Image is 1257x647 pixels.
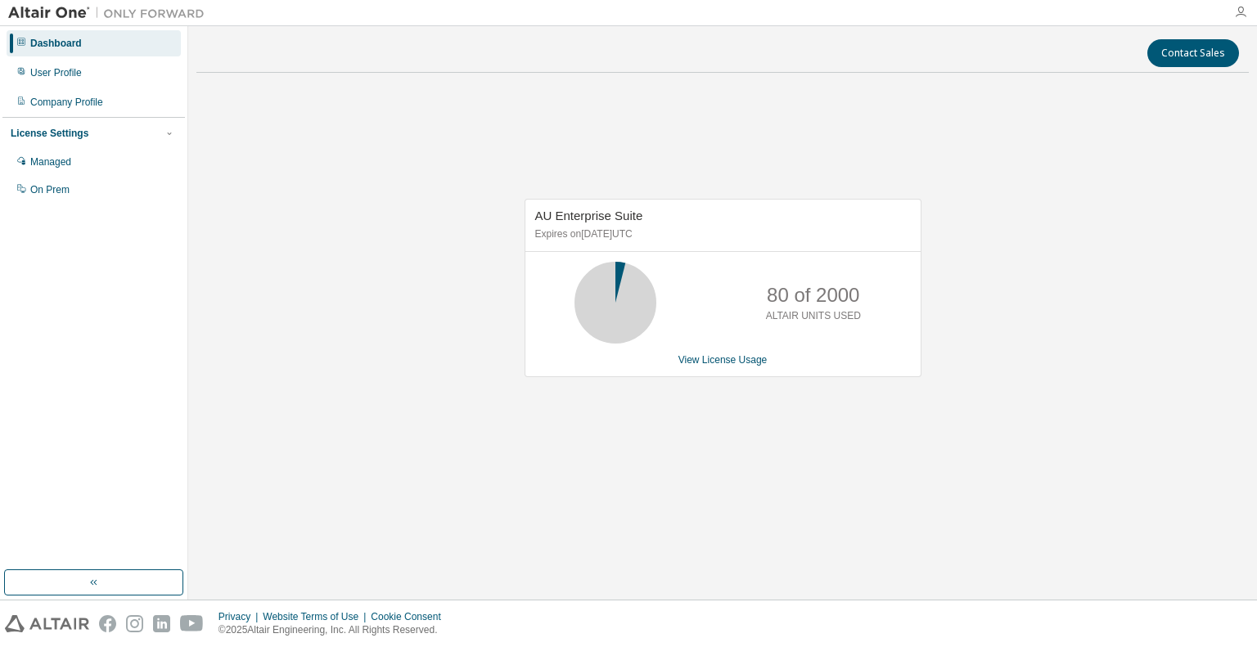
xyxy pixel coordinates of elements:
p: 80 of 2000 [767,281,859,309]
div: Managed [30,155,71,168]
div: On Prem [30,183,70,196]
div: License Settings [11,127,88,140]
p: © 2025 Altair Engineering, Inc. All Rights Reserved. [219,623,451,637]
div: Privacy [219,610,263,623]
img: youtube.svg [180,615,204,632]
img: Altair One [8,5,213,21]
img: linkedin.svg [153,615,170,632]
a: View License Usage [678,354,768,366]
div: Dashboard [30,37,82,50]
p: ALTAIR UNITS USED [766,309,861,323]
div: Website Terms of Use [263,610,371,623]
div: User Profile [30,66,82,79]
img: instagram.svg [126,615,143,632]
div: Cookie Consent [371,610,450,623]
p: Expires on [DATE] UTC [535,227,907,241]
div: Company Profile [30,96,103,109]
button: Contact Sales [1147,39,1239,67]
img: facebook.svg [99,615,116,632]
img: altair_logo.svg [5,615,89,632]
span: AU Enterprise Suite [535,209,643,222]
